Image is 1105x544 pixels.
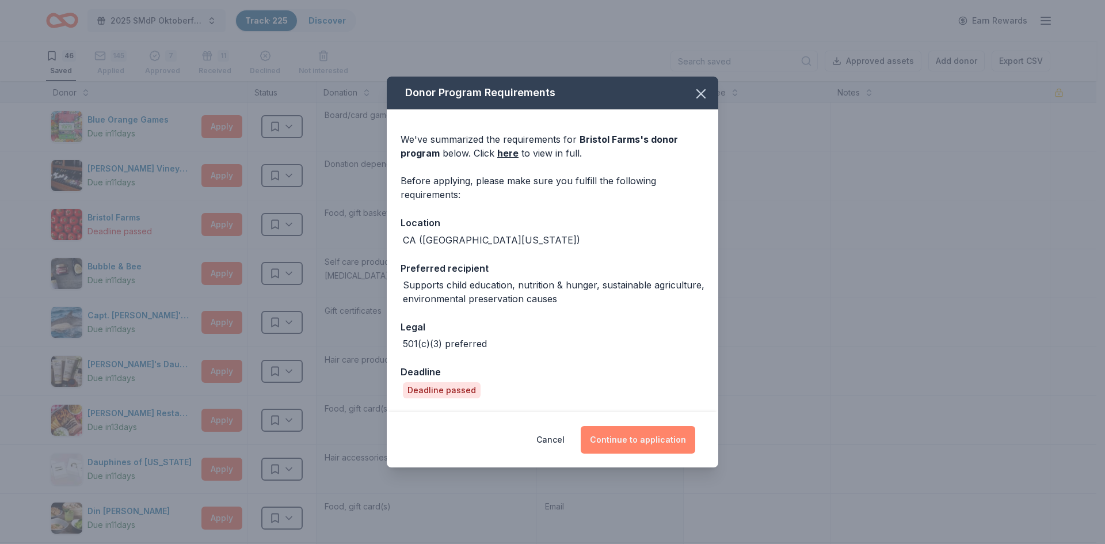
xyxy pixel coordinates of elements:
[401,364,704,379] div: Deadline
[401,215,704,230] div: Location
[403,337,487,351] div: 501(c)(3) preferred
[403,382,481,398] div: Deadline passed
[581,426,695,454] button: Continue to application
[403,233,580,247] div: CA ([GEOGRAPHIC_DATA][US_STATE])
[497,146,519,160] a: here
[401,261,704,276] div: Preferred recipient
[387,77,718,109] div: Donor Program Requirements
[536,426,565,454] button: Cancel
[401,132,704,160] div: We've summarized the requirements for below. Click to view in full.
[401,319,704,334] div: Legal
[403,278,704,306] div: Supports child education, nutrition & hunger, sustainable agriculture, environmental preservation...
[401,174,704,201] div: Before applying, please make sure you fulfill the following requirements:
